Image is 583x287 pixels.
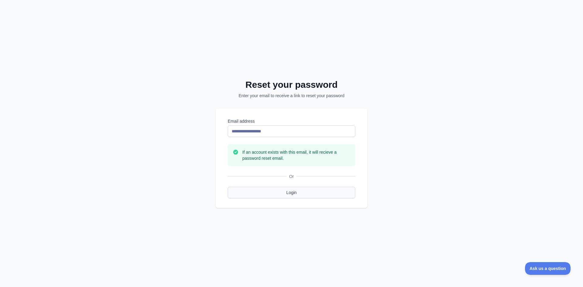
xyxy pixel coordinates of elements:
iframe: Toggle Customer Support [525,262,571,275]
h2: Reset your password [223,79,360,90]
span: Or [287,173,296,179]
h3: If an account exists with this email, it will recieve a password reset email. [242,149,350,161]
p: Enter your email to receive a link to reset your password [223,93,360,99]
a: Login [228,187,355,198]
label: Email address [228,118,355,124]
